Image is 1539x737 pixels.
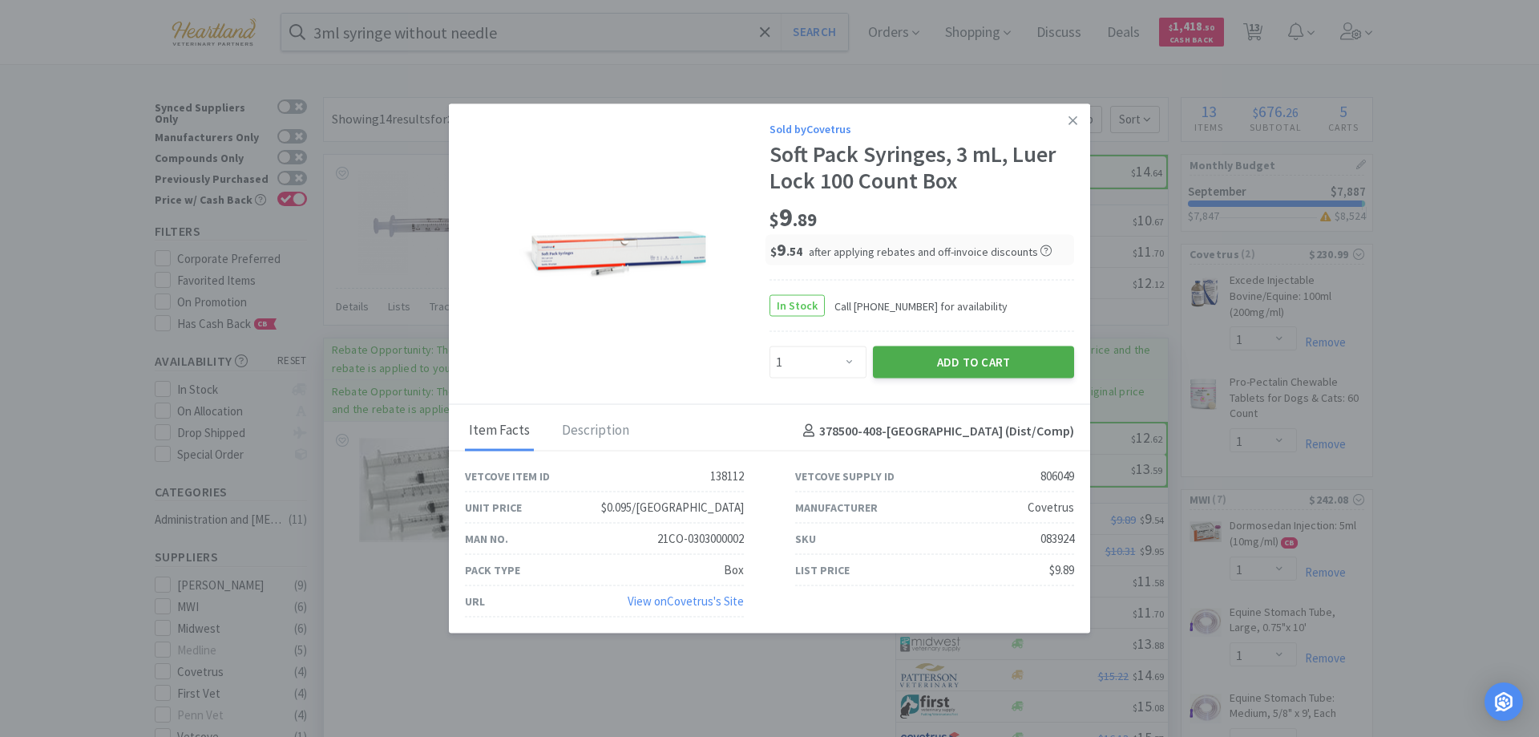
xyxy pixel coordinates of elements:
[628,593,744,609] a: View onCovetrus's Site
[795,499,878,516] div: Manufacturer
[769,209,779,231] span: $
[825,297,1008,314] span: Call [PHONE_NUMBER] for availability
[465,468,550,485] div: Vetcove Item ID
[465,593,485,610] div: URL
[558,411,633,452] div: Description
[517,201,717,297] img: 334a7f4c05f940e389c643a58725428b_806049.png
[1484,682,1523,721] div: Open Intercom Messenger
[797,421,1074,442] h4: 378500-408 - [GEOGRAPHIC_DATA] (Dist/Comp)
[769,201,817,233] span: 9
[795,530,816,548] div: SKU
[795,561,850,579] div: List Price
[769,140,1074,194] div: Soft Pack Syringes, 3 mL, Luer Lock 100 Count Box
[770,243,777,258] span: $
[465,411,534,452] div: Item Facts
[770,237,802,260] span: 9
[465,561,520,579] div: Pack Type
[601,498,744,517] div: $0.095/[GEOGRAPHIC_DATA]
[724,561,744,580] div: Box
[873,346,1074,379] button: Add to Cart
[793,209,817,231] span: . 89
[795,468,895,485] div: Vetcove Supply ID
[465,499,522,516] div: Unit Price
[1028,498,1074,517] div: Covetrus
[809,244,1052,258] span: after applying rebates and off-invoice discounts
[465,530,508,548] div: Man No.
[1049,561,1074,580] div: $9.89
[770,296,824,316] span: In Stock
[1040,467,1074,486] div: 806049
[710,467,744,486] div: 138112
[786,243,802,258] span: . 54
[769,119,1074,137] div: Sold by Covetrus
[657,529,744,549] div: 21CO-0303000002
[1040,529,1074,549] div: 083924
